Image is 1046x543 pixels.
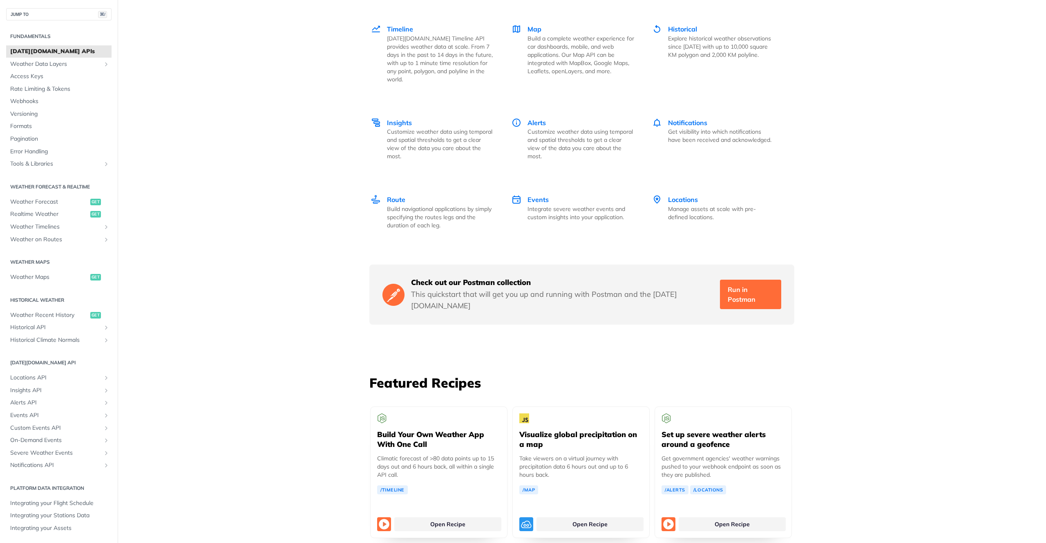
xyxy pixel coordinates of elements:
span: Locations API [10,374,101,382]
span: Historical Climate Normals [10,336,101,344]
button: Show subpages for Locations API [103,375,110,381]
a: Weather TimelinesShow subpages for Weather Timelines [6,221,112,233]
a: Access Keys [6,70,112,83]
span: Insights [387,119,412,127]
button: Show subpages for Severe Weather Events [103,450,110,456]
span: Timeline [387,25,413,33]
img: Postman Logo [382,283,405,307]
button: Show subpages for Events API [103,412,110,419]
h5: Visualize global precipitation on a map [519,430,643,449]
span: Insights API [10,386,101,395]
span: [DATE][DOMAIN_NAME] APIs [10,47,110,56]
a: Events Events Integrate severe weather events and custom insights into your application. [503,177,643,247]
p: Explore historical weather observations since [DATE] with up to 10,000 square KM polygon and 2,00... [668,34,775,59]
span: get [90,199,101,205]
a: Historical Climate NormalsShow subpages for Historical Climate Normals [6,334,112,346]
button: Show subpages for Historical API [103,324,110,331]
span: Weather on Routes [10,236,101,244]
span: Formats [10,122,110,130]
a: /Timeline [377,485,408,494]
a: Tools & LibrariesShow subpages for Tools & Libraries [6,158,112,170]
a: /Locations [690,485,726,494]
a: [DATE][DOMAIN_NAME] APIs [6,45,112,58]
p: Build a complete weather experience for car dashboards, mobile, and web applications. Our Map API... [527,34,634,75]
a: /Map [519,485,538,494]
span: Map [527,25,541,33]
button: Show subpages for Notifications API [103,462,110,469]
span: Webhooks [10,97,110,105]
a: Events APIShow subpages for Events API [6,409,112,422]
h5: Build Your Own Weather App With One Call [377,430,501,449]
span: Tools & Libraries [10,160,101,168]
img: Map [512,24,521,34]
span: Notifications [668,119,707,127]
a: Notifications APIShow subpages for Notifications API [6,459,112,471]
span: Alerts [527,119,546,127]
h2: Weather Maps [6,258,112,266]
a: Historical APIShow subpages for Historical API [6,321,112,334]
a: Insights Insights Customize weather data using temporal and spatial thresholds to get a clear vie... [370,101,503,178]
span: Weather Timelines [10,223,101,231]
p: Integrate severe weather events and custom insights into your application. [527,205,634,221]
span: get [90,211,101,218]
span: On-Demand Events [10,436,101,444]
p: Manage assets at scale with pre-defined locations. [668,205,775,221]
span: Custom Events API [10,424,101,432]
a: Historical Historical Explore historical weather observations since [DATE] with up to 10,000 squa... [643,7,784,101]
a: Formats [6,120,112,132]
p: Climatic forecast of >80 data points up to 15 days out and 6 hours back, all within a single API ... [377,454,501,479]
a: Pagination [6,133,112,145]
p: Customize weather data using temporal and spatial thresholds to get a clear view of the data you ... [387,128,494,160]
img: Historical [652,24,662,34]
span: Events [527,195,549,204]
span: Integrating your Stations Data [10,512,110,520]
a: /Alerts [662,485,688,494]
h2: Platform DATA integration [6,485,112,492]
p: This quickstart that will get you up and running with Postman and the [DATE][DOMAIN_NAME] [411,289,713,312]
span: Pagination [10,135,110,143]
p: Take viewers on a virtual journey with precipitation data 6 hours out and up to 6 hours back. [519,454,643,479]
span: Versioning [10,110,110,118]
a: Weather Data LayersShow subpages for Weather Data Layers [6,58,112,70]
button: Show subpages for Weather on Routes [103,236,110,243]
a: Open Recipe [536,517,644,531]
button: Show subpages for On-Demand Events [103,437,110,444]
a: Locations Locations Manage assets at scale with pre-defined locations. [643,177,784,247]
a: Weather Forecastget [6,196,112,208]
span: Rate Limiting & Tokens [10,85,110,93]
button: Show subpages for Weather Timelines [103,224,110,230]
a: Alerts APIShow subpages for Alerts API [6,397,112,409]
span: Historical [668,25,697,33]
a: Severe Weather EventsShow subpages for Severe Weather Events [6,447,112,459]
span: Severe Weather Events [10,449,101,457]
h5: Set up severe weather alerts around a geofence [662,430,785,449]
a: Integrating your Stations Data [6,509,112,522]
a: Weather Mapsget [6,271,112,283]
a: Weather on RoutesShow subpages for Weather on Routes [6,233,112,246]
a: Realtime Weatherget [6,208,112,220]
span: Error Handling [10,148,110,156]
a: Run in Postman [720,280,781,309]
span: Locations [668,195,698,204]
span: get [90,312,101,319]
a: On-Demand EventsShow subpages for On-Demand Events [6,434,112,447]
img: Notifications [652,118,662,128]
a: Error Handling [6,146,112,158]
p: Get visibility into which notifications have been received and acknowledged. [668,128,775,144]
span: Alerts API [10,399,101,407]
span: ⌘/ [98,11,107,18]
img: Timeline [371,24,381,34]
a: Weather Recent Historyget [6,309,112,321]
a: Integrating your Assets [6,522,112,534]
button: Show subpages for Insights API [103,387,110,394]
span: Weather Maps [10,273,88,281]
h2: Historical Weather [6,296,112,304]
span: Historical API [10,323,101,332]
p: [DATE][DOMAIN_NAME] Timeline API provides weather data at scale. From 7 days in the past to 14 da... [387,34,494,83]
h3: Featured Recipes [369,374,794,392]
span: Route [387,195,405,204]
a: Open Recipe [679,517,786,531]
h2: Fundamentals [6,33,112,40]
a: Map Map Build a complete weather experience for car dashboards, mobile, and web applications. Our... [503,7,643,101]
a: Webhooks [6,95,112,108]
